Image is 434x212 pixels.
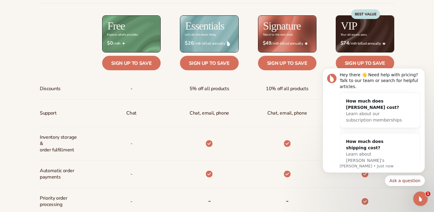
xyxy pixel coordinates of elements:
[263,33,293,36] div: Take it to the next level.
[336,56,394,70] a: Sign up to save
[263,40,312,46] span: / mth billed annually
[286,196,289,206] b: -
[267,108,307,119] span: Chat, email, phone
[102,16,160,52] img: free_bg.png
[341,40,389,46] span: / mth billed annually
[258,56,316,70] a: Sign up to save
[413,191,428,206] iframe: Intercom live chat
[107,21,125,31] h2: Free
[102,56,161,70] a: Sign up to save
[131,83,133,94] span: -
[185,33,216,36] div: Let’s do the damn thing.
[341,33,367,36] div: Your all-access pass.
[40,193,80,210] span: Priority order processing
[185,21,224,31] h2: Essentials
[190,83,229,94] span: 5% off all products
[180,56,238,70] a: Sign up to save
[40,132,80,155] span: Inventory storage & order fulfillment
[341,40,349,46] strong: $74
[263,40,272,46] strong: $49
[208,196,211,206] b: -
[185,40,193,46] strong: $26
[131,138,133,149] p: -
[122,42,125,45] img: Free_Icon_bb6e7c7e-73f8-44bd-8ed0-223ea0fc522e.png
[426,191,430,196] span: 1
[107,40,113,46] strong: $0
[107,33,138,36] div: Explore what's possible.
[107,40,156,46] span: / mth
[131,196,133,207] span: -
[336,16,394,52] img: VIP_BG_199964bd-3653-43bc-8a67-789d2d7717b9.jpg
[341,21,357,31] h2: VIP
[382,42,385,45] img: Crown_2d87c031-1b5a-4345-8312-a4356ddcde98.png
[305,42,308,45] img: Star_6.png
[258,16,316,52] img: Signature_BG_eeb718c8-65ac-49e3-a4e5-327c6aa73146.jpg
[131,169,133,180] span: -
[263,21,301,31] h2: Signature
[185,40,234,46] span: / mth billed annually
[180,16,238,52] img: Essentials_BG_9050f826-5aa9-47d9-a362-757b82c62641.jpg
[351,9,380,19] div: BEST VALUE
[126,108,137,119] p: Chat
[40,108,57,119] span: Support
[266,83,309,94] span: 10% off all products
[190,108,229,119] p: Chat, email, phone
[40,165,80,183] span: Automatic order payments
[313,65,434,190] iframe: Intercom notifications message
[40,83,61,94] span: Discounts
[227,41,230,46] img: drop.png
